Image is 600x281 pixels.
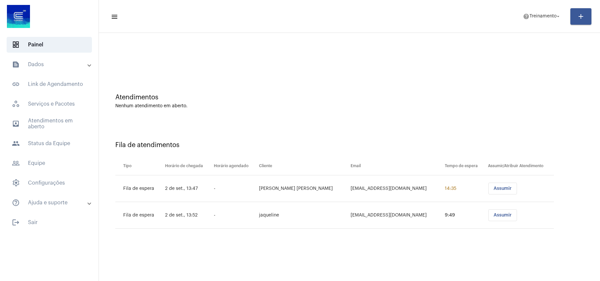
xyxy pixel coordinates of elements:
span: sidenav icon [12,41,20,49]
th: Cliente [257,157,349,175]
span: Assumir [494,213,512,217]
mat-icon: sidenav icon [12,61,20,68]
img: d4669ae0-8c07-2337-4f67-34b0df7f5ae4.jpeg [5,3,32,30]
mat-icon: arrow_drop_down [555,13,561,19]
span: Equipe [7,155,92,171]
td: - [212,175,257,202]
td: Fila de espera [115,202,163,229]
span: Treinamento [529,14,557,19]
td: 14:35 [443,175,486,202]
div: Atendimentos [115,94,584,101]
div: Nenhum atendimento em aberto. [115,104,584,109]
mat-icon: sidenav icon [12,159,20,167]
th: Email [349,157,443,175]
mat-chip-list: selection [488,209,554,221]
span: Configurações [7,175,92,191]
span: Atendimentos em aberto [7,116,92,132]
td: jaqueline [257,202,349,229]
span: Link de Agendamento [7,76,92,92]
mat-icon: add [577,13,585,20]
mat-icon: sidenav icon [12,120,20,128]
span: Painel [7,37,92,53]
td: 2 de set., 13:47 [163,175,212,202]
button: Assumir [488,183,517,194]
span: Status da Equipe [7,136,92,151]
td: - [212,202,257,229]
td: [PERSON_NAME] [PERSON_NAME] [257,175,349,202]
th: Horário de chegada [163,157,212,175]
mat-icon: sidenav icon [12,218,20,226]
mat-icon: sidenav icon [111,13,117,21]
div: Fila de atendimentos [115,141,584,149]
td: 2 de set., 13:52 [163,202,212,229]
th: Assumir/Atribuir Atendimento [486,157,554,175]
mat-panel-title: Dados [12,61,88,68]
span: sidenav icon [12,179,20,187]
span: Assumir [494,186,512,191]
td: [EMAIL_ADDRESS][DOMAIN_NAME] [349,175,443,202]
mat-panel-title: Ajuda e suporte [12,199,88,207]
span: Serviços e Pacotes [7,96,92,112]
th: Tipo [115,157,163,175]
span: Sair [7,215,92,230]
mat-expansion-panel-header: sidenav iconAjuda e suporte [4,195,99,211]
th: Tempo de espera [443,157,486,175]
mat-icon: sidenav icon [12,199,20,207]
td: 9:49 [443,202,486,229]
mat-expansion-panel-header: sidenav iconDados [4,57,99,72]
button: Treinamento [519,10,565,23]
mat-icon: help [523,13,529,20]
span: sidenav icon [12,100,20,108]
mat-icon: sidenav icon [12,140,20,147]
th: Horário agendado [212,157,257,175]
td: [EMAIL_ADDRESS][DOMAIN_NAME] [349,202,443,229]
td: Fila de espera [115,175,163,202]
mat-chip-list: selection [488,183,554,194]
button: Assumir [488,209,517,221]
mat-icon: sidenav icon [12,80,20,88]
